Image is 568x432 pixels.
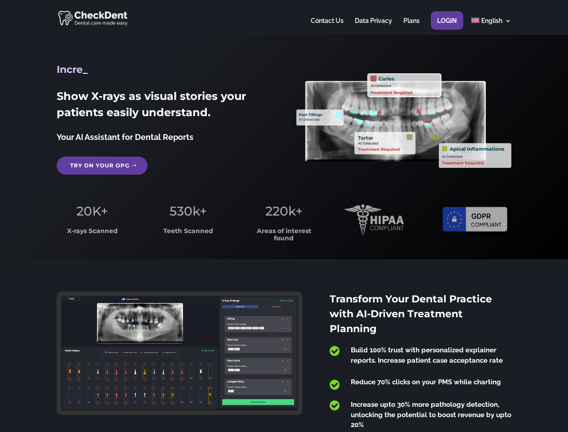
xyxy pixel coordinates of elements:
span: 220k+ [265,203,303,219]
span: English [481,17,502,24]
a: Try on your OPG [57,157,148,175]
span:  [330,345,340,357]
span: 20K+ [76,203,108,219]
a: Data Privacy [355,18,392,35]
h3: Areas of interest found [249,228,320,246]
span: 530k+ [170,203,207,219]
img: CheckDent AI [58,9,129,27]
span: Your AI Assistant for Dental Reports [57,132,193,142]
a: Login [437,18,457,35]
span:  [330,400,340,411]
span: Incre [57,63,83,76]
a: Plans [403,18,420,35]
span: Increase upto 30% more pathology detection, unlocking the potential to boost revenue by upto 20% [351,400,511,429]
span: _ [83,63,88,76]
span: Reduce 70% clicks on your PMS while charting [351,378,501,386]
h2: Show X-rays as visual stories your patients easily understand. [57,88,271,125]
span: Transform Your Dental Practice with AI-Driven Treatment Planning [330,293,492,335]
a: Contact Us [311,18,344,35]
span:  [330,379,340,391]
span: Build 100% trust with personalized explainer reports. Increase patient case acceptance rate [351,346,503,364]
a: English [471,18,511,35]
img: X_Ray_annotated [296,73,511,168]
